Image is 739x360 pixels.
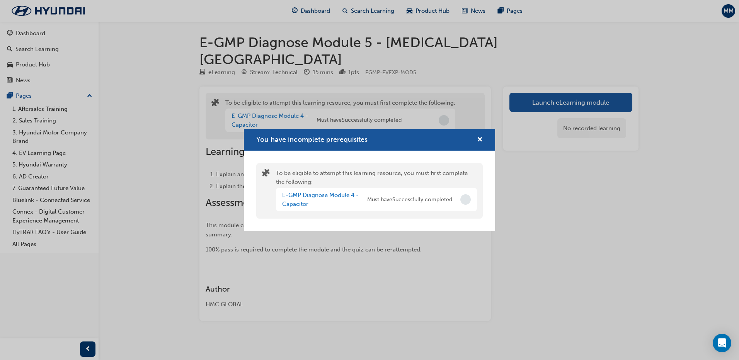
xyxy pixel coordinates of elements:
[367,195,452,204] span: Must have Successfully completed
[262,170,270,178] span: puzzle-icon
[477,135,483,145] button: cross-icon
[276,169,477,213] div: To be eligible to attempt this learning resource, you must first complete the following:
[244,129,495,231] div: You have incomplete prerequisites
[477,137,483,144] span: cross-icon
[256,135,368,144] span: You have incomplete prerequisites
[713,334,731,352] div: Open Intercom Messenger
[282,192,359,207] a: E-GMP Diagnose Module 4 - Capacitor
[460,194,471,205] span: Incomplete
